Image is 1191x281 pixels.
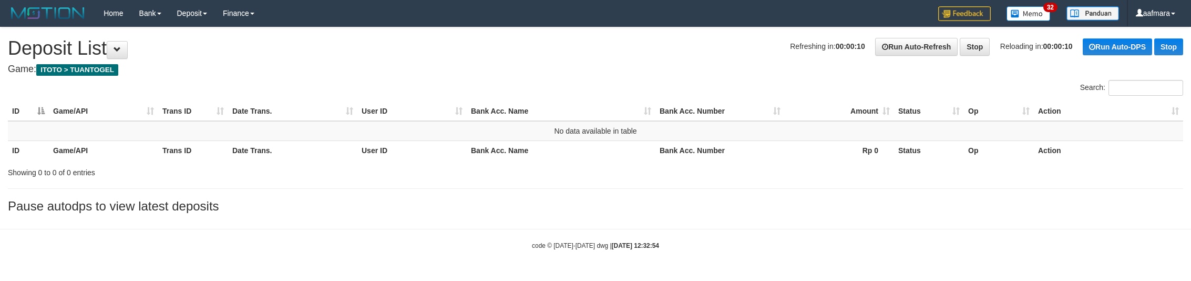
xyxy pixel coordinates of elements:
a: Stop [1154,38,1183,55]
th: Action: activate to sort column ascending [1034,102,1183,121]
th: User ID [357,140,467,160]
strong: [DATE] 12:32:54 [612,242,659,249]
th: User ID: activate to sort column ascending [357,102,467,121]
img: Button%20Memo.svg [1007,6,1051,21]
img: MOTION_logo.png [8,5,88,21]
img: Feedback.jpg [938,6,991,21]
th: Trans ID: activate to sort column ascending [158,102,228,121]
a: Run Auto-DPS [1083,38,1152,55]
h3: Pause autodps to view latest deposits [8,199,1183,213]
span: Reloading in: [1000,42,1073,51]
th: Date Trans.: activate to sort column ascending [228,102,357,121]
th: Status [894,140,964,160]
a: Stop [960,38,990,56]
img: panduan.png [1066,6,1119,21]
th: Trans ID [158,140,228,160]
th: Action [1034,140,1183,160]
span: Refreshing in: [790,42,865,51]
th: Bank Acc. Name [467,140,655,160]
th: Rp 0 [785,140,894,160]
td: No data available in table [8,121,1183,141]
th: Bank Acc. Number [655,140,785,160]
th: Status: activate to sort column ascending [894,102,964,121]
th: Game/API [49,140,158,160]
small: code © [DATE]-[DATE] dwg | [532,242,659,249]
th: Date Trans. [228,140,357,160]
th: Bank Acc. Number: activate to sort column ascending [655,102,785,121]
th: Amount: activate to sort column ascending [785,102,894,121]
th: ID [8,140,49,160]
div: Showing 0 to 0 of 0 entries [8,163,488,178]
th: Op [964,140,1034,160]
label: Search: [1080,80,1183,96]
th: Bank Acc. Name: activate to sort column ascending [467,102,655,121]
a: Run Auto-Refresh [875,38,958,56]
th: Op: activate to sort column ascending [964,102,1034,121]
strong: 00:00:10 [836,42,865,51]
span: ITOTO > TUANTOGEL [36,64,118,76]
th: ID: activate to sort column descending [8,102,49,121]
span: 32 [1043,3,1057,12]
h1: Deposit List [8,38,1183,59]
th: Game/API: activate to sort column ascending [49,102,158,121]
h4: Game: [8,64,1183,75]
input: Search: [1108,80,1183,96]
strong: 00:00:10 [1043,42,1073,51]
